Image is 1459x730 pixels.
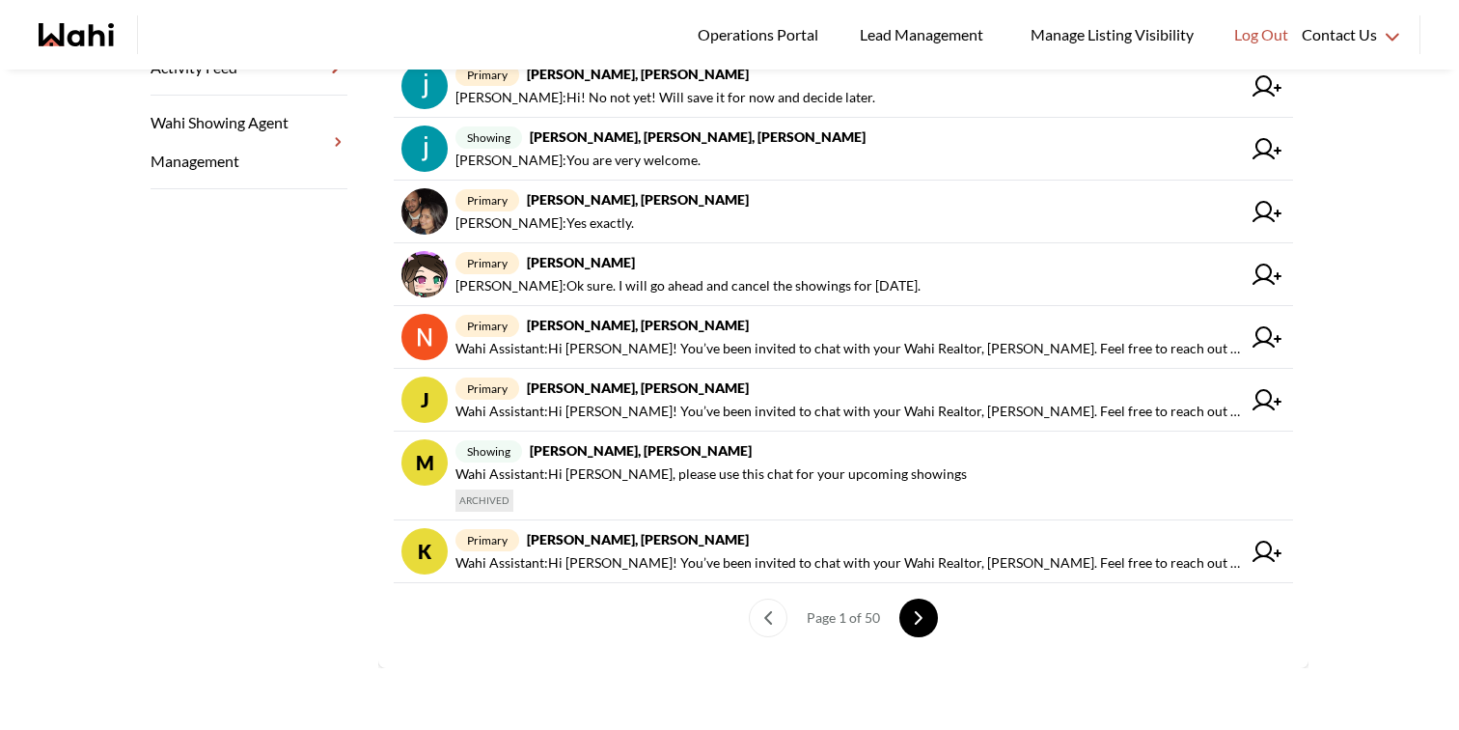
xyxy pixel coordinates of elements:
span: primary [455,189,519,211]
span: primary [455,378,519,400]
img: chat avatar [401,251,448,297]
span: Log Out [1234,22,1288,47]
span: [PERSON_NAME] : You are very welcome. [455,149,701,172]
a: primary[PERSON_NAME][PERSON_NAME]:Ok sure. I will go ahead and cancel the showings for [DATE]. [394,243,1293,306]
a: primary[PERSON_NAME], [PERSON_NAME]Wahi Assistant:Hi [PERSON_NAME]! You’ve been invited to chat w... [394,306,1293,369]
span: Wahi Assistant : Hi [PERSON_NAME], please use this chat for your upcoming showings [455,463,967,486]
strong: [PERSON_NAME], [PERSON_NAME] [527,317,749,333]
span: showing [455,126,522,149]
img: chat avatar [401,63,448,109]
div: K [401,528,448,575]
a: Jprimary[PERSON_NAME], [PERSON_NAME]Wahi Assistant:Hi [PERSON_NAME]! You’ve been invited to chat ... [394,369,1293,432]
span: primary [455,315,519,337]
a: Mshowing[PERSON_NAME], [PERSON_NAME]Wahi Assistant:Hi [PERSON_NAME], please use this chat for you... [394,432,1293,520]
img: chat avatar [401,126,448,172]
img: chat avatar [401,314,448,360]
a: Kprimary[PERSON_NAME], [PERSON_NAME]Wahi Assistant:Hi [PERSON_NAME]! You’ve been invited to chat ... [394,520,1293,583]
span: Lead Management [860,22,990,47]
img: chat avatar [401,188,448,235]
div: Page 1 of 50 [799,599,888,637]
strong: [PERSON_NAME], [PERSON_NAME] [527,66,749,82]
span: Wahi Assistant : Hi [PERSON_NAME]! You’ve been invited to chat with your Wahi Realtor, [PERSON_NA... [455,551,1241,575]
a: Wahi homepage [39,23,114,46]
strong: [PERSON_NAME], [PERSON_NAME], [PERSON_NAME] [530,128,866,145]
span: showing [455,440,522,463]
button: next page [899,599,938,637]
span: [PERSON_NAME] : Hi! No not yet! Will save it for now and decide later. [455,86,875,109]
a: primary[PERSON_NAME], [PERSON_NAME][PERSON_NAME]:Yes exactly. [394,181,1293,243]
strong: [PERSON_NAME], [PERSON_NAME] [527,531,749,547]
div: M [401,439,448,486]
strong: [PERSON_NAME], [PERSON_NAME] [530,442,752,459]
nav: conversations pagination [394,583,1293,653]
span: [PERSON_NAME] : Ok sure. I will go ahead and cancel the showings for [DATE]. [455,274,921,297]
span: primary [455,64,519,86]
span: primary [455,252,519,274]
button: previous page [749,599,787,637]
a: showing[PERSON_NAME], [PERSON_NAME], [PERSON_NAME][PERSON_NAME]:You are very welcome. [394,118,1293,181]
a: Wahi Showing Agent Management [151,96,347,189]
a: primary[PERSON_NAME], [PERSON_NAME][PERSON_NAME]:Hi! No not yet! Will save it for now and decide ... [394,55,1293,118]
span: Manage Listing Visibility [1025,22,1199,47]
strong: [PERSON_NAME] [527,254,635,270]
span: [PERSON_NAME] : Yes exactly. [455,211,634,235]
strong: [PERSON_NAME], [PERSON_NAME] [527,379,749,396]
span: Wahi Assistant : Hi [PERSON_NAME]! You’ve been invited to chat with your Wahi Realtor, [PERSON_NA... [455,400,1241,423]
span: ARCHIVED [455,490,513,512]
span: primary [455,529,519,551]
span: Wahi Assistant : Hi [PERSON_NAME]! You’ve been invited to chat with your Wahi Realtor, [PERSON_NA... [455,337,1241,360]
span: Operations Portal [698,22,825,47]
div: J [401,377,448,423]
strong: [PERSON_NAME], [PERSON_NAME] [527,191,749,208]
